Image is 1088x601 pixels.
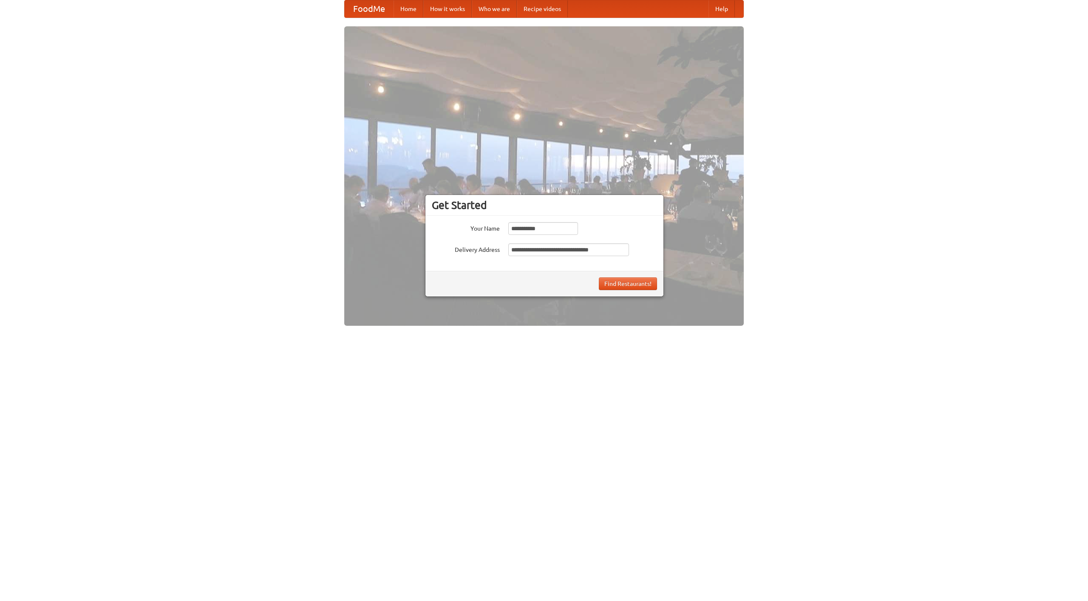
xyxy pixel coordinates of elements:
h3: Get Started [432,199,657,212]
label: Delivery Address [432,243,500,254]
button: Find Restaurants! [599,277,657,290]
a: Home [394,0,423,17]
a: FoodMe [345,0,394,17]
label: Your Name [432,222,500,233]
a: How it works [423,0,472,17]
a: Who we are [472,0,517,17]
a: Help [708,0,735,17]
a: Recipe videos [517,0,568,17]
